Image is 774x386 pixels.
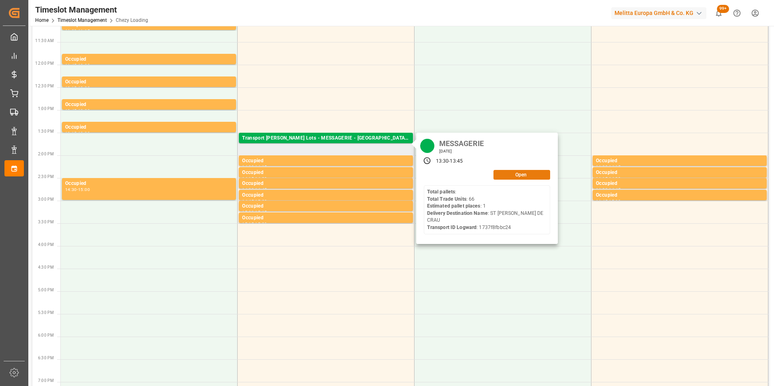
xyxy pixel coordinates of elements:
button: Open [493,170,550,180]
span: 3:00 PM [38,197,54,201]
span: 2:00 PM [38,152,54,156]
div: 15:15 [242,222,254,226]
div: - [77,131,78,135]
div: 11:00 [65,29,77,33]
b: Total Trade Units [427,196,466,202]
div: 14:45 [609,188,621,191]
div: Occupied [65,78,233,86]
div: Occupied [65,101,233,109]
div: - [254,222,255,226]
div: 11:45 [65,64,77,67]
div: : : 66 : 1 : ST [PERSON_NAME] DE CRAU : 1737f8fbbc24 [427,189,547,231]
div: 15:15 [255,210,267,214]
div: - [608,177,609,180]
div: Occupied [242,157,410,165]
span: 6:00 PM [38,333,54,337]
b: Delivery Destination Name [427,210,488,216]
button: show 100 new notifications [710,4,728,22]
button: Melitta Europa GmbH & Co. KG [611,5,710,21]
div: Occupied [596,169,763,177]
div: - [77,86,78,90]
a: Home [35,17,49,23]
div: 14:30 [255,177,267,180]
div: Occupied [596,157,763,165]
div: 12:15 [65,86,77,90]
div: - [254,199,255,203]
div: - [254,188,255,191]
div: 14:00 [242,165,254,169]
div: 13:15 [65,131,77,135]
span: 12:00 PM [35,61,54,66]
div: Occupied [65,55,233,64]
div: [DATE] [436,148,487,154]
div: - [449,158,450,165]
div: Occupied [242,180,410,188]
div: Occupied [242,191,410,199]
div: - [77,64,78,67]
div: - [77,29,78,33]
div: 14:15 [609,165,621,169]
div: 14:00 [596,165,608,169]
div: 14:30 [65,188,77,191]
div: 14:15 [255,165,267,169]
div: - [254,165,255,169]
div: 14:30 [609,177,621,180]
div: Melitta Europa GmbH & Co. KG [611,7,706,19]
div: 14:45 [242,199,254,203]
div: - [254,210,255,214]
b: Total pallets [427,189,455,195]
span: 1:00 PM [38,106,54,111]
span: 99+ [717,5,729,13]
div: - [77,188,78,191]
div: - [77,109,78,112]
div: Transport [PERSON_NAME] Lots - MESSAGERIE - [GEOGRAPHIC_DATA][PERSON_NAME] [242,134,410,142]
span: 11:30 AM [35,38,54,43]
div: 12:45 [65,109,77,112]
div: 14:30 [242,188,254,191]
span: 5:30 PM [38,310,54,315]
div: 12:00 [78,64,90,67]
div: 15:00 [255,199,267,203]
span: 12:30 PM [35,84,54,88]
div: 14:45 [255,188,267,191]
div: Occupied [242,202,410,210]
span: 7:00 PM [38,378,54,383]
div: - [254,177,255,180]
div: Pallets: ,TU: 66,City: [GEOGRAPHIC_DATA][PERSON_NAME],Arrival: [DATE] 00:00:00 [242,142,410,149]
div: 15:00 [78,188,90,191]
div: 14:15 [596,177,608,180]
span: 3:30 PM [38,220,54,224]
div: - [608,188,609,191]
div: Timeslot Management [35,4,148,16]
div: 15:30 [255,222,267,226]
div: Occupied [242,169,410,177]
span: 4:30 PM [38,265,54,269]
div: 13:30 [436,158,449,165]
b: Transport ID Logward [427,225,477,230]
div: 14:30 [596,188,608,191]
div: - [608,165,609,169]
div: Occupied [596,180,763,188]
div: 11:15 [78,29,90,33]
button: Help Center [728,4,746,22]
div: 13:00 [78,109,90,112]
span: 1:30 PM [38,129,54,134]
div: Occupied [596,191,763,199]
div: 15:00 [609,199,621,203]
div: Occupied [65,180,233,188]
div: 14:45 [596,199,608,203]
span: 5:00 PM [38,288,54,292]
div: Occupied [242,214,410,222]
div: Occupied [65,123,233,131]
a: Timeslot Management [57,17,107,23]
span: 2:30 PM [38,174,54,179]
div: 15:00 [242,210,254,214]
div: 13:30 [78,131,90,135]
b: Estimated pallet places [427,203,481,209]
div: - [608,199,609,203]
div: MESSAGERIE [436,137,487,148]
span: 6:30 PM [38,356,54,360]
div: 12:30 [78,86,90,90]
div: 13:45 [450,158,463,165]
div: 14:15 [242,177,254,180]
